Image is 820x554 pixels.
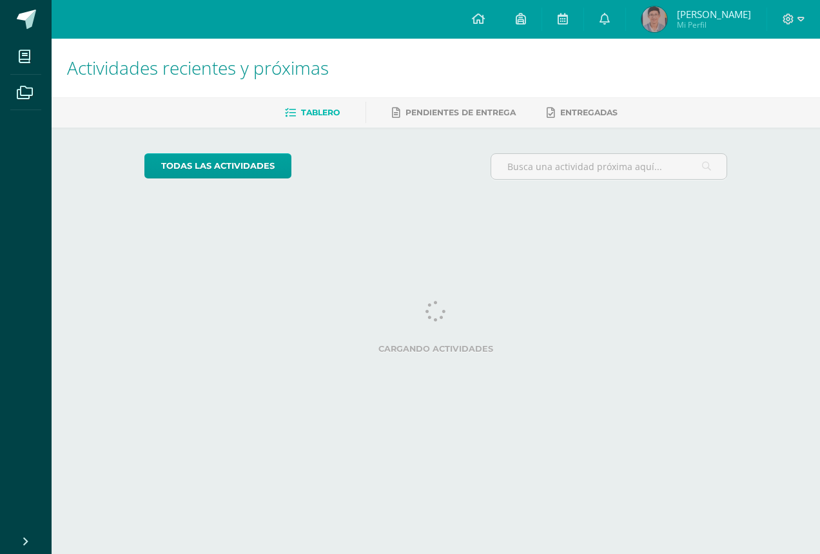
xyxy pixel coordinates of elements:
a: Pendientes de entrega [392,102,516,123]
span: Actividades recientes y próximas [67,55,329,80]
a: todas las Actividades [144,153,291,178]
span: Entregadas [560,108,618,117]
label: Cargando actividades [144,344,728,354]
img: 9ccb69e3c28bfc63e59a54b2b2b28f1c.png [641,6,667,32]
span: Mi Perfil [677,19,751,30]
a: Entregadas [547,102,618,123]
input: Busca una actividad próxima aquí... [491,154,727,179]
span: Tablero [301,108,340,117]
span: [PERSON_NAME] [677,8,751,21]
a: Tablero [285,102,340,123]
span: Pendientes de entrega [405,108,516,117]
